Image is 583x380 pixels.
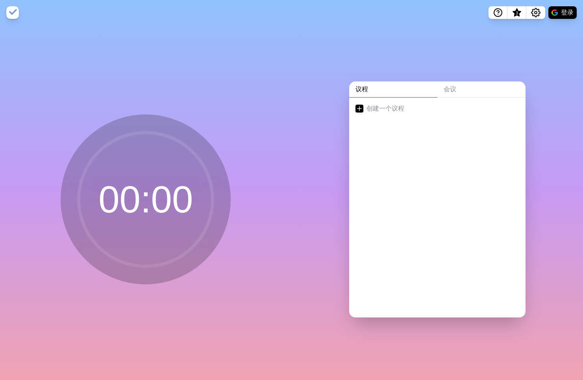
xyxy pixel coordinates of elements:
[349,81,437,98] a: 议程
[552,9,558,16] img: Google 徽标
[349,98,526,120] a: 创建一个议程
[437,81,526,98] a: 会议
[514,10,520,16] span: 3
[6,6,19,19] img: 时间阻塞标志
[507,6,526,19] button: 什么是新
[548,6,577,19] button: 登录
[526,6,545,19] button: 设置
[489,6,507,19] button: 帮助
